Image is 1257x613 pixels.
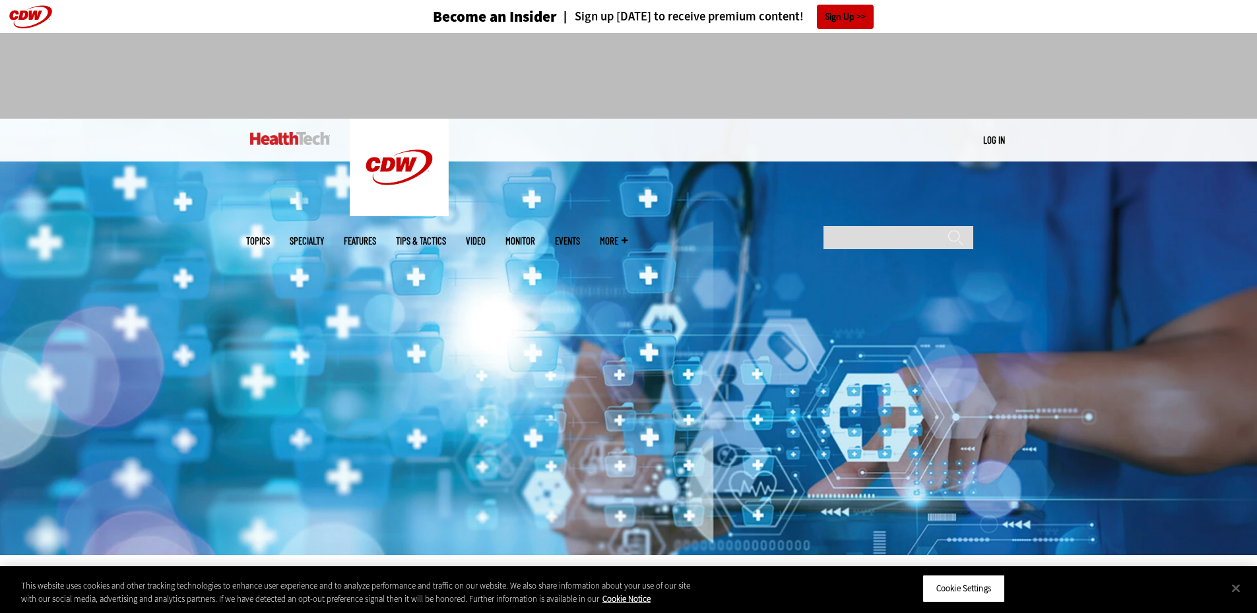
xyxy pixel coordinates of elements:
a: Become an Insider [383,9,557,24]
h3: Become an Insider [433,9,557,24]
a: Sign Up [817,5,874,29]
a: Events [555,236,580,246]
img: Home [250,132,330,145]
a: MonITor [505,236,535,246]
div: This website uses cookies and other tracking technologies to enhance user experience and to analy... [21,579,692,605]
a: CDW [350,206,449,219]
button: Close [1221,573,1250,602]
button: Cookie Settings [922,575,1005,602]
span: Specialty [290,236,324,246]
img: Home [350,119,449,216]
div: User menu [983,133,1005,147]
a: Log in [983,134,1005,146]
span: More [600,236,628,246]
a: Video [466,236,486,246]
a: Sign up [DATE] to receive premium content! [557,11,804,23]
span: Topics [246,236,270,246]
a: Tips & Tactics [396,236,446,246]
a: More information about your privacy [602,593,651,604]
a: Features [344,236,376,246]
